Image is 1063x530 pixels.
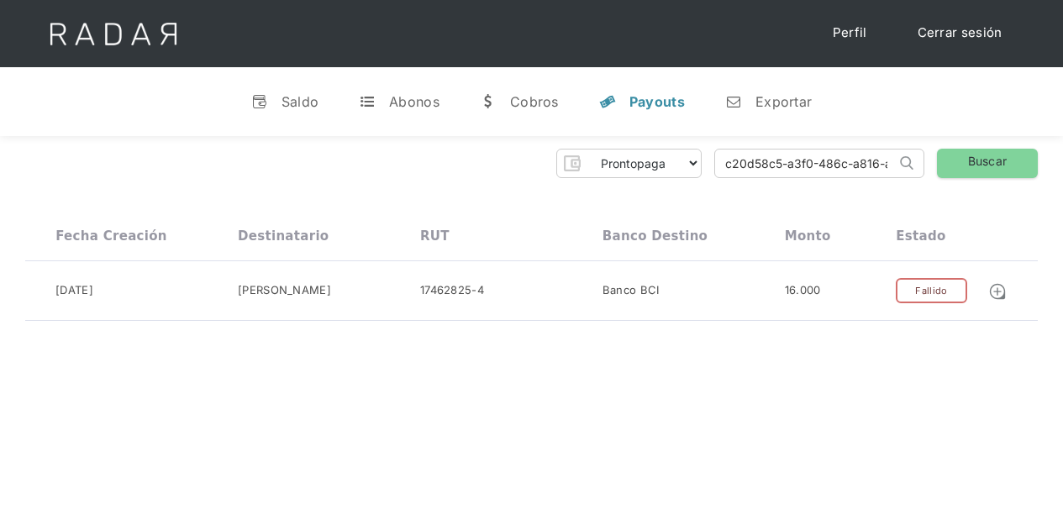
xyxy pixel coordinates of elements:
div: y [599,93,616,110]
div: Monto [785,228,831,244]
div: v [251,93,268,110]
div: [DATE] [55,282,93,299]
div: Payouts [629,93,685,110]
div: Destinatario [238,228,329,244]
div: Banco destino [603,228,708,244]
input: Busca por ID [715,150,896,177]
div: n [725,93,742,110]
div: Fecha creación [55,228,167,244]
div: Cobros [510,93,559,110]
a: Cerrar sesión [901,17,1019,50]
a: Perfil [816,17,884,50]
div: w [480,93,497,110]
form: Form [556,149,702,178]
div: Estado [896,228,945,244]
div: Fallido [896,278,966,304]
div: Abonos [389,93,439,110]
div: Banco BCI [603,282,660,299]
div: Saldo [282,93,319,110]
div: t [359,93,376,110]
a: Buscar [937,149,1038,178]
div: RUT [420,228,450,244]
div: [PERSON_NAME] [238,282,331,299]
div: 16.000 [785,282,821,299]
div: 17462825-4 [420,282,484,299]
img: Detalle [988,282,1007,301]
div: Exportar [755,93,812,110]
